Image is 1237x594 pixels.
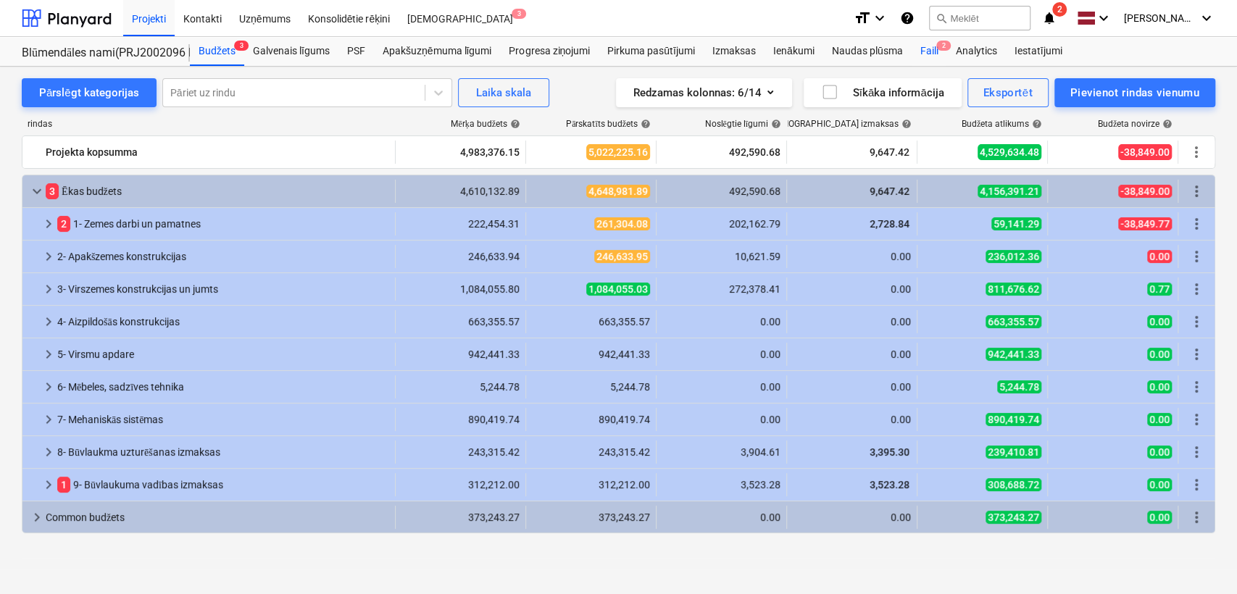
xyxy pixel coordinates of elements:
[22,78,157,107] button: Pārslēgt kategorijas
[338,37,374,66] a: PSF
[28,183,46,200] span: keyboard_arrow_down
[662,218,780,230] div: 202,162.79
[586,283,650,296] span: 1,084,055.03
[1147,413,1172,426] span: 0.00
[401,283,520,295] div: 1,084,055.80
[854,9,871,27] i: format_size
[1188,443,1205,461] span: Vairāk darbību
[476,83,531,102] div: Laika skala
[662,185,780,197] div: 492,590.68
[40,280,57,298] span: keyboard_arrow_right
[566,119,651,130] div: Pārskatīts budžets
[22,119,396,130] div: rindas
[793,348,911,360] div: 0.00
[899,119,912,129] span: help
[616,78,792,107] button: Redzamas kolonnas:6/14
[599,37,704,66] a: Pirkuma pasūtījumi
[586,144,650,160] span: 5,022,225.16
[868,218,911,230] span: 2,728.84
[1147,445,1172,459] span: 0.00
[793,511,911,523] div: 0.00
[1159,119,1173,129] span: help
[401,218,520,230] div: 222,454.31
[57,277,389,301] div: 3- Virszemes konstrukcijas un jumts
[986,283,1041,296] span: 811,676.62
[868,145,911,159] span: 9,647.42
[401,316,520,327] div: 663,355.57
[1165,524,1237,594] iframe: Chat Widget
[40,443,57,461] span: keyboard_arrow_right
[793,414,911,425] div: 0.00
[190,37,244,66] div: Budžets
[946,37,1005,66] div: Analytics
[401,414,520,425] div: 890,419.74
[868,479,911,490] span: 3,523.28
[662,283,780,295] div: 272,378.41
[871,9,888,27] i: keyboard_arrow_down
[1147,315,1172,328] span: 0.00
[1147,511,1172,524] span: 0.00
[929,6,1030,30] button: Meklēt
[594,217,650,230] span: 261,304.08
[28,509,46,526] span: keyboard_arrow_right
[986,413,1041,426] span: 890,419.74
[40,313,57,330] span: keyboard_arrow_right
[532,381,650,393] div: 5,244.78
[1005,37,1070,66] a: Iestatījumi
[57,477,70,493] span: 1
[57,440,389,464] div: 8- Būvlaukma uzturēšanas izmaksas
[978,185,1041,198] span: 4,156,391.21
[39,83,139,102] div: Pārslēgt kategorijas
[1118,217,1172,230] span: -38,849.77
[46,141,389,164] div: Projekta kopsumma
[1188,183,1205,200] span: Vairāk darbību
[704,37,765,66] div: Izmaksas
[662,381,780,393] div: 0.00
[662,446,780,458] div: 3,904.61
[911,37,946,66] div: Faili
[821,83,944,102] div: Sīkāka informācija
[1098,119,1173,130] div: Budžeta novirze
[986,445,1041,459] span: 239,410.81
[532,316,650,327] div: 663,355.57
[704,119,781,130] div: Noslēgtie līgumi
[1188,346,1205,363] span: Vairāk darbību
[662,479,780,490] div: 3,523.28
[662,251,780,262] div: 10,621.59
[532,511,650,523] div: 373,243.27
[586,185,650,198] span: 4,648,981.89
[793,381,911,393] div: 0.00
[500,37,599,66] a: Progresa ziņojumi
[1147,348,1172,361] span: 0.00
[793,251,911,262] div: 0.00
[662,511,780,523] div: 0.00
[967,78,1049,107] button: Eksportēt
[57,408,389,431] div: 7- Mehaniskās sistēmas
[532,479,650,490] div: 312,212.00
[962,119,1042,130] div: Budžeta atlikums
[823,37,912,66] a: Naudas plūsma
[401,446,520,458] div: 243,315.42
[1147,478,1172,491] span: 0.00
[458,78,549,107] button: Laika skala
[1188,280,1205,298] span: Vairāk darbību
[374,37,500,66] a: Apakšuzņēmuma līgumi
[1188,509,1205,526] span: Vairāk darbību
[1070,83,1199,102] div: Pievienot rindas vienumu
[57,216,70,232] span: 2
[401,511,520,523] div: 373,243.27
[1188,143,1205,161] span: Vairāk darbību
[768,119,912,130] div: [DEMOGRAPHIC_DATA] izmaksas
[765,37,823,66] div: Ienākumi
[57,212,389,235] div: 1- Zemes darbi un pamatnes
[451,119,520,130] div: Mērķa budžets
[401,348,520,360] div: 942,441.33
[57,473,389,496] div: 9- Būvlaukuma vadības izmaksas
[1124,12,1196,24] span: [PERSON_NAME]
[662,348,780,360] div: 0.00
[978,144,1041,160] span: 4,529,634.48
